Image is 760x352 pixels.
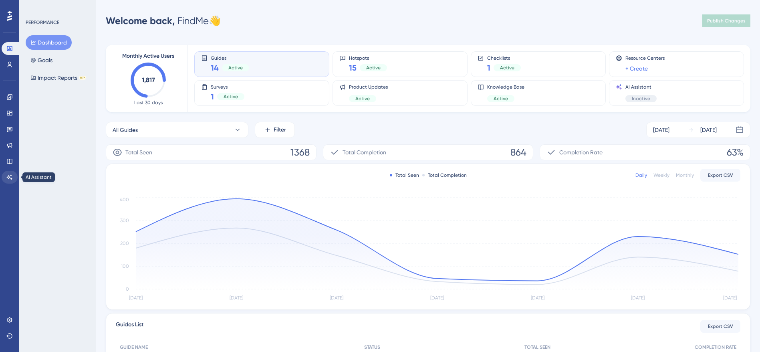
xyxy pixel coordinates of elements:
[330,295,343,301] tspan: [DATE]
[494,95,508,102] span: Active
[390,172,419,178] div: Total Seen
[707,18,746,24] span: Publish Changes
[79,76,86,80] div: BETA
[134,99,163,106] span: Last 30 days
[422,172,467,178] div: Total Completion
[129,295,143,301] tspan: [DATE]
[366,65,381,71] span: Active
[349,62,357,73] span: 15
[632,95,650,102] span: Inactive
[349,55,387,61] span: Hotspots
[113,125,138,135] span: All Guides
[120,197,129,202] tspan: 400
[487,55,521,61] span: Checklists
[727,146,744,159] span: 63%
[211,62,219,73] span: 14
[708,323,733,330] span: Export CSV
[228,65,243,71] span: Active
[211,84,244,89] span: Surveys
[487,62,490,73] span: 1
[510,146,526,159] span: 864
[211,91,214,102] span: 1
[625,64,648,73] a: + Create
[631,295,645,301] tspan: [DATE]
[487,84,524,90] span: Knowledge Base
[625,55,665,61] span: Resource Centers
[430,295,444,301] tspan: [DATE]
[26,71,91,85] button: Impact ReportsBETA
[653,125,669,135] div: [DATE]
[121,263,129,269] tspan: 100
[142,76,155,84] text: 1,817
[290,146,310,159] span: 1368
[343,148,386,157] span: Total Completion
[26,53,57,67] button: Goals
[116,320,143,333] span: Guides List
[700,169,740,182] button: Export CSV
[700,320,740,333] button: Export CSV
[274,125,286,135] span: Filter
[531,295,544,301] tspan: [DATE]
[122,51,174,61] span: Monthly Active Users
[364,344,380,350] span: STATUS
[676,172,694,178] div: Monthly
[106,122,248,138] button: All Guides
[635,172,647,178] div: Daily
[559,148,603,157] span: Completion Rate
[700,125,717,135] div: [DATE]
[106,14,221,27] div: FindMe 👋
[708,172,733,178] span: Export CSV
[120,218,129,223] tspan: 300
[26,35,72,50] button: Dashboard
[702,14,750,27] button: Publish Changes
[126,286,129,292] tspan: 0
[230,295,243,301] tspan: [DATE]
[723,295,737,301] tspan: [DATE]
[695,344,736,350] span: COMPLETION RATE
[500,65,514,71] span: Active
[106,15,175,26] span: Welcome back,
[211,55,249,61] span: Guides
[355,95,370,102] span: Active
[625,84,657,90] span: AI Assistant
[26,19,59,26] div: PERFORMANCE
[349,84,388,90] span: Product Updates
[120,344,148,350] span: GUIDE NAME
[255,122,295,138] button: Filter
[125,148,152,157] span: Total Seen
[224,93,238,100] span: Active
[524,344,550,350] span: TOTAL SEEN
[653,172,669,178] div: Weekly
[120,241,129,246] tspan: 200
